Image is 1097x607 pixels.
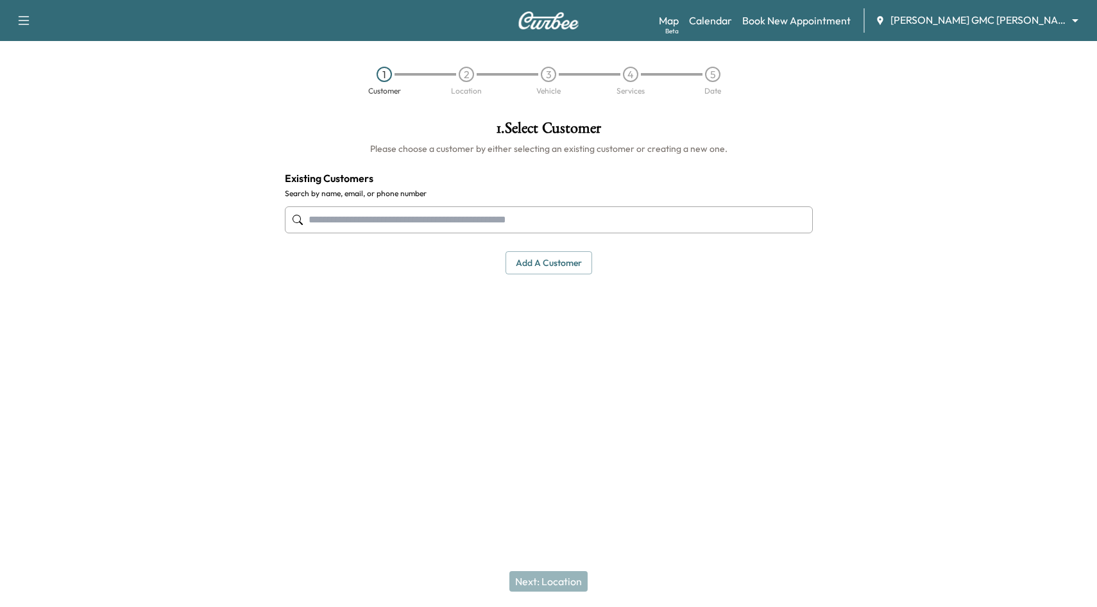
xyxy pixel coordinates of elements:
div: 1 [377,67,392,82]
span: [PERSON_NAME] GMC [PERSON_NAME] [890,13,1066,28]
div: Vehicle [536,87,561,95]
div: 3 [541,67,556,82]
div: 5 [705,67,720,82]
div: Beta [665,26,679,36]
img: Curbee Logo [518,12,579,29]
div: Location [451,87,482,95]
h4: Existing Customers [285,170,813,186]
h6: Please choose a customer by either selecting an existing customer or creating a new one. [285,142,813,155]
div: 2 [459,67,474,82]
div: 4 [623,67,638,82]
button: Add a customer [506,251,592,275]
div: Date [704,87,721,95]
div: Customer [368,87,401,95]
h1: 1 . Select Customer [285,121,813,142]
label: Search by name, email, or phone number [285,188,813,199]
div: Services [617,87,645,95]
a: Calendar [689,13,732,28]
a: Book New Appointment [742,13,851,28]
a: MapBeta [659,13,679,28]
